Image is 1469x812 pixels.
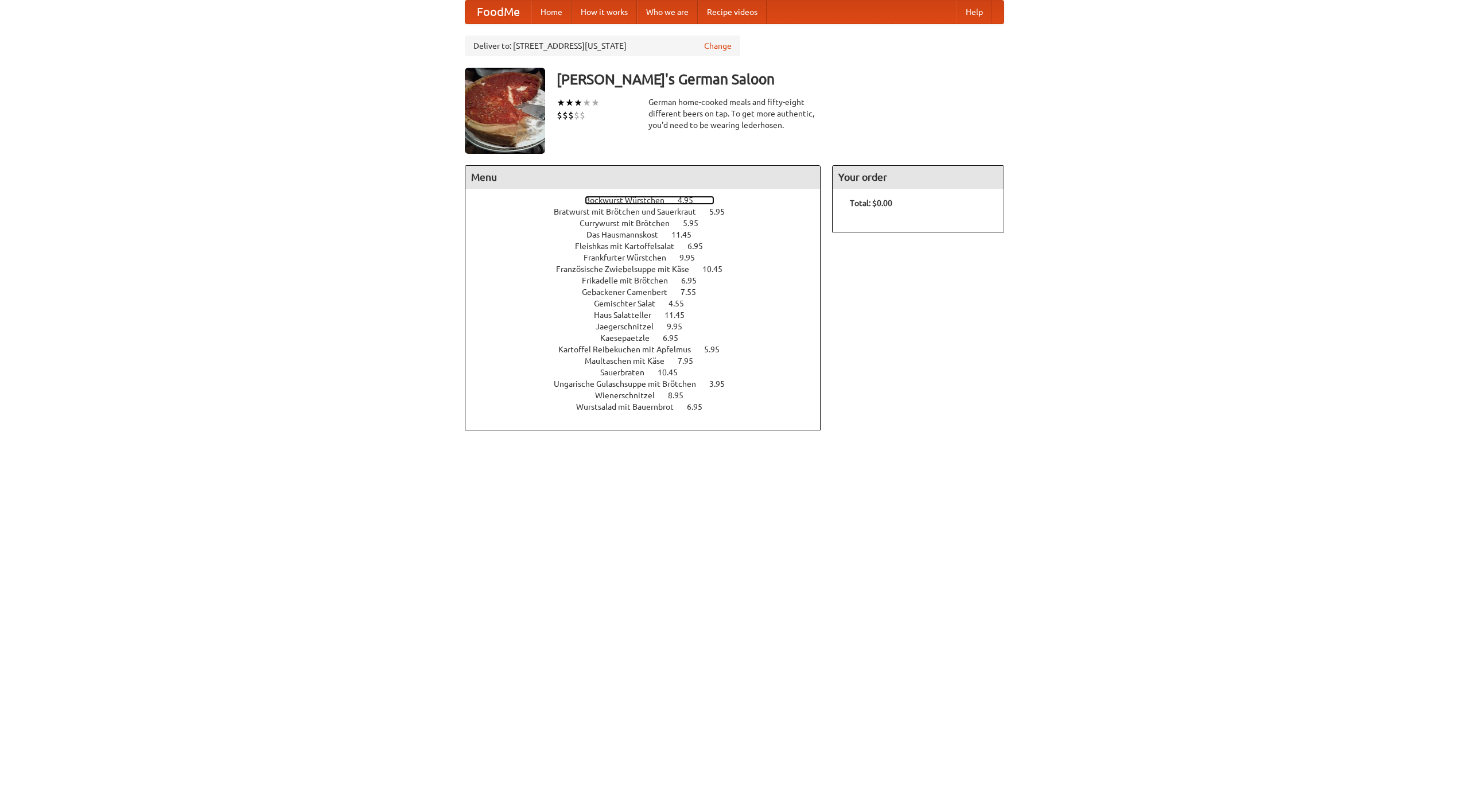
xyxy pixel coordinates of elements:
[678,356,705,366] span: 7.95
[556,265,744,274] a: Französische Zwiebelsuppe mit Käse 10.45
[580,109,585,122] li: $
[557,96,565,109] li: ★
[580,219,720,228] a: Currywurst mit Brötchen 5.95
[704,345,731,354] span: 5.95
[582,96,591,109] li: ★
[554,207,746,216] a: Bratwurst mit Brötchen und Sauerkraut 5.95
[668,391,695,400] span: 8.95
[687,242,714,251] span: 6.95
[698,1,767,24] a: Recipe videos
[568,109,574,122] li: $
[667,322,694,331] span: 9.95
[594,310,663,320] span: Haus Salatteller
[575,242,724,251] a: Fleishkas mit Kartoffelsalat 6.95
[702,265,734,274] span: 10.45
[572,1,637,24] a: How it works
[584,253,678,262] span: Frankfurter Würstchen
[465,1,531,24] a: FoodMe
[596,322,704,331] a: Jaegerschnitzel 9.95
[594,299,705,308] a: Gemischter Salat 4.55
[554,379,708,388] span: Ungarische Gulaschsuppe mit Brötchen
[681,276,708,285] span: 6.95
[594,299,667,308] span: Gemischter Salat
[575,242,686,251] span: Fleishkas mit Kartoffelsalat
[600,368,699,377] a: Sauerbraten 10.45
[957,1,992,24] a: Help
[582,276,718,285] a: Frikadelle mit Brötchen 6.95
[554,207,708,216] span: Bratwurst mit Brötchen und Sauerkraut
[591,96,600,109] li: ★
[554,379,746,388] a: Ungarische Gulaschsuppe mit Brötchen 3.95
[687,402,714,411] span: 6.95
[596,322,665,331] span: Jaegerschnitzel
[600,333,661,343] span: Kaesepaetzle
[582,287,679,297] span: Gebackener Camenbert
[833,166,1004,189] h4: Your order
[576,402,724,411] a: Wurstsalad mit Bauernbrot 6.95
[574,96,582,109] li: ★
[585,196,676,205] span: Bockwurst Würstchen
[671,230,703,239] span: 11.45
[556,265,701,274] span: Französische Zwiebelsuppe mit Käse
[850,199,892,208] b: Total: $0.00
[586,230,670,239] span: Das Hausmannskost
[531,1,572,24] a: Home
[557,109,562,122] li: $
[586,230,713,239] a: Das Hausmannskost 11.45
[648,96,821,131] div: German home-cooked meals and fifty-eight different beers on tap. To get more authentic, you'd nee...
[465,36,740,56] div: Deliver to: [STREET_ADDRESS][US_STATE]
[669,299,695,308] span: 4.55
[709,207,736,216] span: 5.95
[663,333,690,343] span: 6.95
[594,310,706,320] a: Haus Salatteller 11.45
[584,253,716,262] a: Frankfurter Würstchen 9.95
[683,219,710,228] span: 5.95
[678,196,705,205] span: 4.95
[681,287,708,297] span: 7.55
[585,356,676,366] span: Maultaschen mit Käse
[558,345,741,354] a: Kartoffel Reibekuchen mit Apfelmus 5.95
[600,333,699,343] a: Kaesepaetzle 6.95
[465,166,820,189] h4: Menu
[637,1,698,24] a: Who we are
[585,196,714,205] a: Bockwurst Würstchen 4.95
[709,379,736,388] span: 3.95
[465,68,545,154] img: angular.jpg
[565,96,574,109] li: ★
[679,253,706,262] span: 9.95
[658,368,689,377] span: 10.45
[576,402,685,411] span: Wurstsalad mit Bauernbrot
[557,68,1004,91] h3: [PERSON_NAME]'s German Saloon
[582,287,717,297] a: Gebackener Camenbert 7.55
[580,219,681,228] span: Currywurst mit Brötchen
[574,109,580,122] li: $
[600,368,656,377] span: Sauerbraten
[664,310,696,320] span: 11.45
[582,276,679,285] span: Frikadelle mit Brötchen
[595,391,705,400] a: Wienerschnitzel 8.95
[585,356,714,366] a: Maultaschen mit Käse 7.95
[704,40,732,52] a: Change
[562,109,568,122] li: $
[595,391,666,400] span: Wienerschnitzel
[558,345,702,354] span: Kartoffel Reibekuchen mit Apfelmus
